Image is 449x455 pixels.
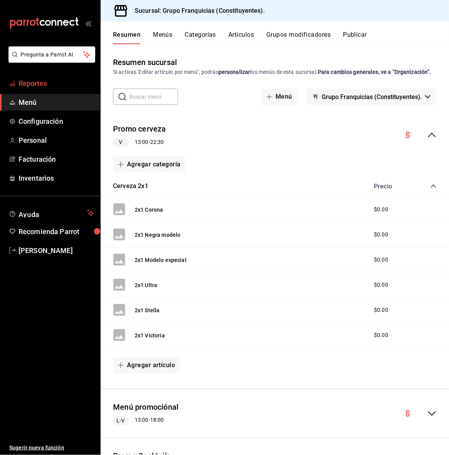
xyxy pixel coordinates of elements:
span: Sugerir nueva función [9,444,94,452]
span: $0.00 [374,331,388,339]
span: Reportes [19,78,94,89]
span: Menú [19,97,94,108]
span: $0.00 [374,231,388,239]
span: $0.00 [374,205,388,214]
span: Grupo Franquicias (Constituyentes). [322,93,422,101]
span: Facturación [19,154,94,164]
button: collapse-category-row [430,183,437,189]
button: Promo cerveza [113,123,166,135]
input: Buscar menú [129,89,178,104]
button: Agregar artículo [113,357,180,373]
div: navigation tabs [113,31,449,44]
button: Pregunta a Parrot AI [9,46,95,63]
button: 2x1 Victoria [135,332,165,339]
button: Cerveza 2x1 [113,182,148,191]
button: Categorías [185,31,216,44]
div: Precio [366,183,416,190]
button: Grupo Franquicias (Constituyentes). [306,89,437,105]
div: 13:00 - 22:30 [113,138,166,147]
span: Pregunta a Parrot AI [21,51,83,59]
span: $0.00 [374,256,388,264]
button: Resumen [113,31,141,44]
div: collapse-menu-row [101,117,449,153]
button: open_drawer_menu [85,20,91,26]
button: Artículos [228,31,254,44]
button: 2x1 Corona [135,206,163,214]
a: Pregunta a Parrot AI [5,56,95,64]
button: 2x1 Stella [135,306,160,314]
h3: Sucursal: Grupo Franquicias (Constituyentes). [129,6,265,15]
div: Si activas ‘Editar artículo por menú’, podrás los menús de esta sucursal. [113,68,437,76]
button: Menús [153,31,172,44]
button: Publicar [343,31,367,44]
span: [PERSON_NAME] [19,245,94,256]
span: L-V [113,417,128,425]
span: Recomienda Parrot [19,226,94,237]
strong: personalizar [219,69,250,75]
strong: Para cambios generales, ve a “Organización”. [318,69,431,75]
div: collapse-menu-row [101,395,449,431]
div: 13:00 - 18:00 [113,416,178,425]
button: Menú [262,89,297,105]
span: Ayuda [19,209,84,218]
span: $0.00 [374,281,388,289]
button: Menú promociónal [113,402,178,413]
span: Personal [19,135,94,145]
div: Resumen sucursal [113,56,177,68]
button: 2x1 Ultra [135,281,157,289]
span: Configuración [19,116,94,127]
span: $0.00 [374,306,388,314]
button: 2x1 Negra modelo [135,231,180,239]
span: V [116,138,125,146]
button: Grupos modificadores [266,31,331,44]
button: Agregar categoría [113,156,185,173]
span: Inventarios [19,173,94,183]
button: 2x1 Modelo especial [135,256,187,264]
